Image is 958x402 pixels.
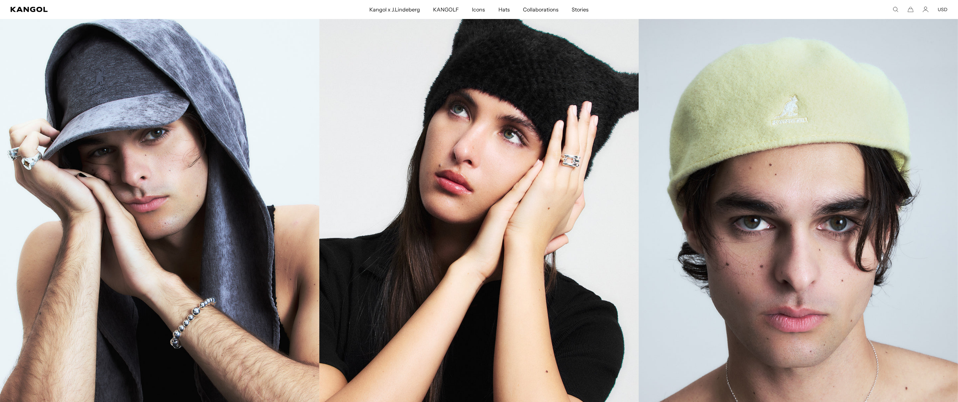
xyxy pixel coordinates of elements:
a: Account [923,7,929,12]
summary: Search here [893,7,899,12]
button: USD [938,7,948,12]
button: Cart [908,7,914,12]
a: Kangol [10,7,245,12]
